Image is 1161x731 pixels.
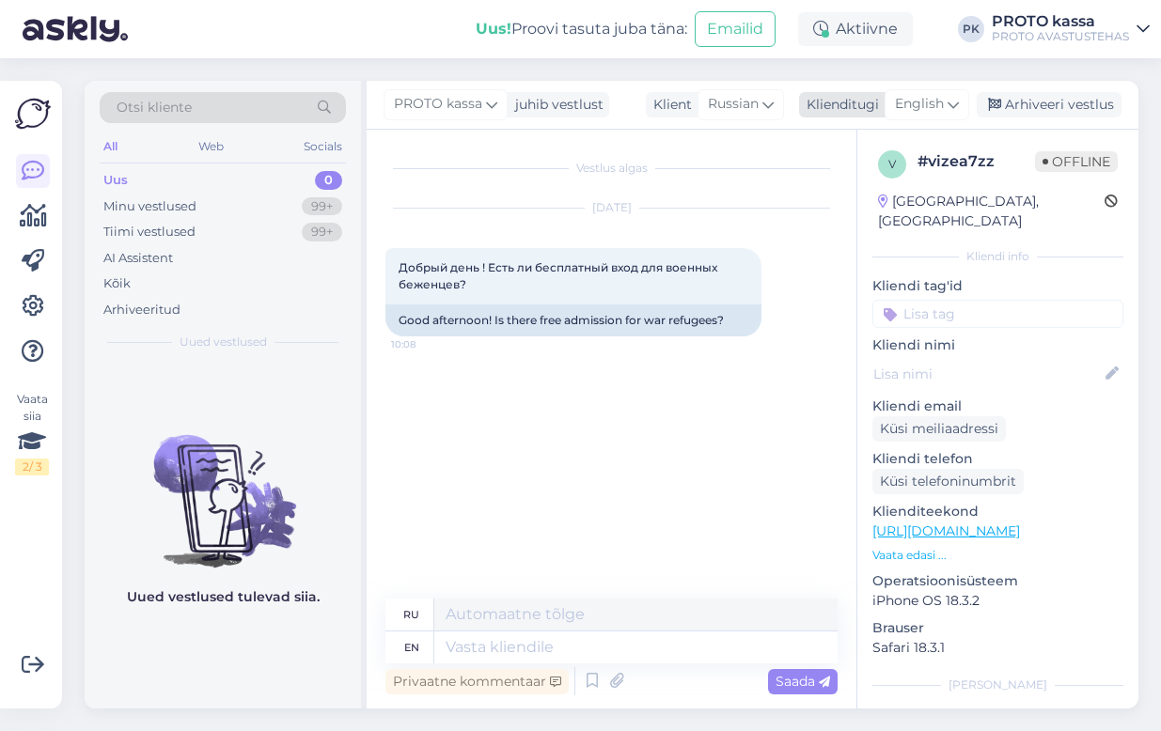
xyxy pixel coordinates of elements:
[300,134,346,159] div: Socials
[646,95,692,115] div: Klient
[708,94,759,115] span: Russian
[872,522,1020,539] a: [URL][DOMAIN_NAME]
[385,669,569,694] div: Privaatne kommentaar
[404,631,419,663] div: en
[15,459,49,475] div: 2 / 3
[385,304,761,336] div: Good afternoon! Is there free admission for war refugees?
[992,14,1150,44] a: PROTO kassaPROTO AVASTUSTEHAS
[403,599,419,630] div: ru
[872,449,1123,469] p: Kliendi telefon
[103,301,180,319] div: Arhiveeritud
[872,276,1123,296] p: Kliendi tag'id
[895,94,944,115] span: English
[872,638,1123,658] p: Safari 18.3.1
[315,171,342,190] div: 0
[103,223,196,241] div: Tiimi vestlused
[872,618,1123,638] p: Brauser
[399,260,720,291] span: Добрый день ! Есть ли бесплатный вход для военных беженцев?
[103,197,196,216] div: Minu vestlused
[100,134,121,159] div: All
[872,248,1123,265] div: Kliendi info
[695,11,776,47] button: Emailid
[15,96,51,132] img: Askly Logo
[799,95,879,115] div: Klienditugi
[798,12,913,46] div: Aktiivne
[103,171,128,190] div: Uus
[508,95,604,115] div: juhib vestlust
[195,134,227,159] div: Web
[476,18,687,40] div: Proovi tasuta juba täna:
[872,502,1123,521] p: Klienditeekond
[1035,151,1118,172] span: Offline
[15,391,49,475] div: Vaata siia
[872,335,1123,355] p: Kliendi nimi
[302,223,342,241] div: 99+
[872,677,1123,693] div: [PERSON_NAME]
[888,157,896,171] span: v
[302,197,342,216] div: 99+
[476,20,511,38] b: Uus!
[873,364,1102,384] input: Lisa nimi
[103,249,173,268] div: AI Assistent
[385,160,838,177] div: Vestlus algas
[872,397,1123,416] p: Kliendi email
[394,94,482,115] span: PROTO kassa
[977,92,1122,117] div: Arhiveeri vestlus
[878,192,1105,231] div: [GEOGRAPHIC_DATA], [GEOGRAPHIC_DATA]
[872,571,1123,591] p: Operatsioonisüsteem
[85,401,361,570] img: No chats
[103,274,131,293] div: Kõik
[385,199,838,216] div: [DATE]
[391,337,462,351] span: 10:08
[992,14,1129,29] div: PROTO kassa
[776,673,830,690] span: Saada
[872,547,1123,564] p: Vaata edasi ...
[872,416,1006,442] div: Küsi meiliaadressi
[992,29,1129,44] div: PROTO AVASTUSTEHAS
[958,16,984,42] div: PK
[180,334,267,350] span: Uued vestlused
[872,300,1123,328] input: Lisa tag
[117,98,192,117] span: Otsi kliente
[872,591,1123,611] p: iPhone OS 18.3.2
[872,469,1024,494] div: Küsi telefoninumbrit
[872,705,1123,724] p: Märkmed
[127,587,320,607] p: Uued vestlused tulevad siia.
[918,150,1035,173] div: # vizea7zz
